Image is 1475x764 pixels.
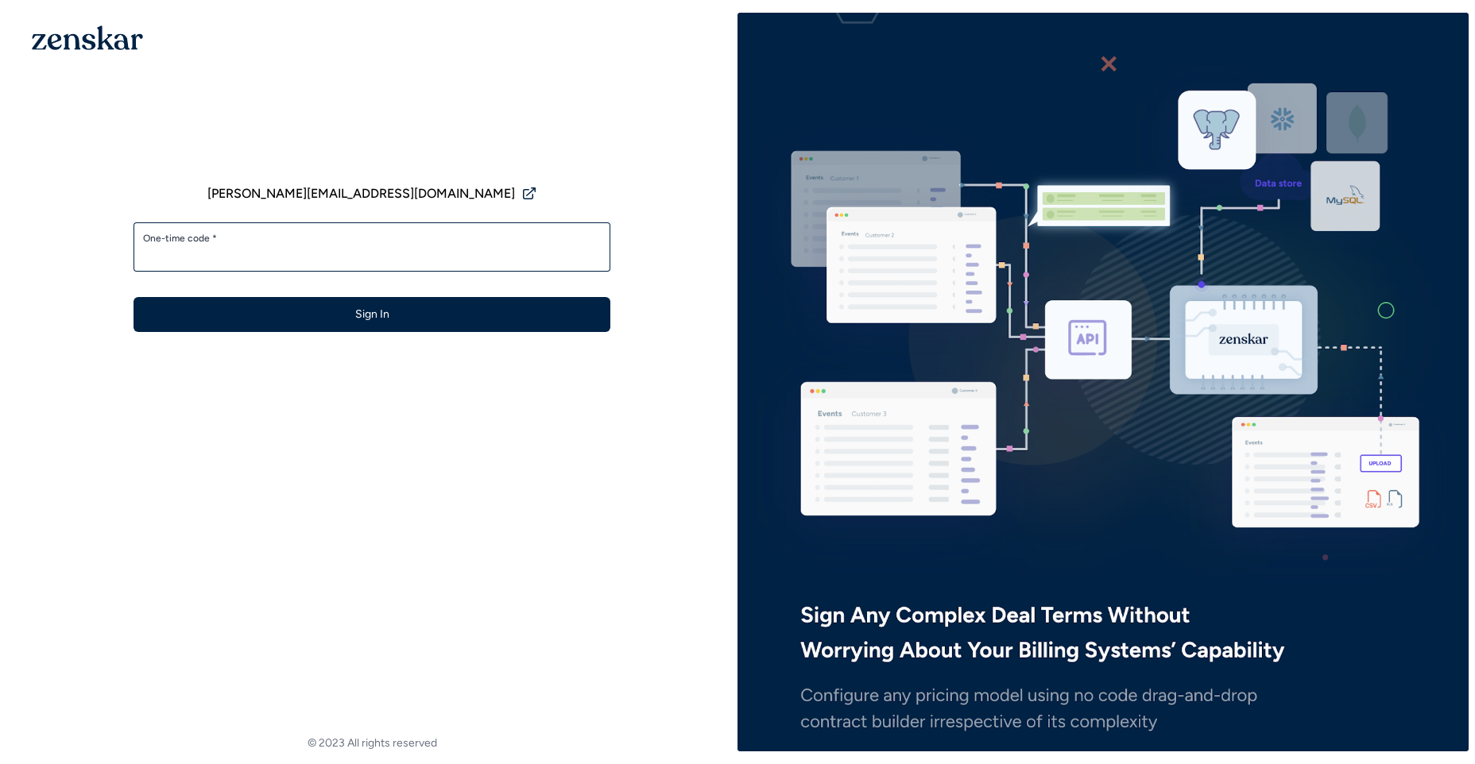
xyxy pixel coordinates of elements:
[143,232,601,245] label: One-time code *
[134,297,610,332] button: Sign In
[32,25,143,50] img: 1OGAJ2xQqyY4LXKgY66KYq0eOWRCkrZdAb3gUhuVAqdWPZE9SRJmCz+oDMSn4zDLXe31Ii730ItAGKgCKgCCgCikA4Av8PJUP...
[6,735,737,751] footer: © 2023 All rights reserved
[207,184,515,203] span: [PERSON_NAME][EMAIL_ADDRESS][DOMAIN_NAME]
